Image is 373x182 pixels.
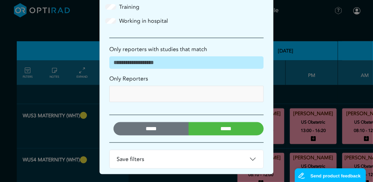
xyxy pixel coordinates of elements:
[110,150,263,168] button: Save filters
[109,45,207,54] label: Only reporters with studies that match
[119,17,168,25] label: Working in hospital
[109,75,148,83] label: Only Reporters
[112,89,162,99] input: null
[119,3,139,11] label: Training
